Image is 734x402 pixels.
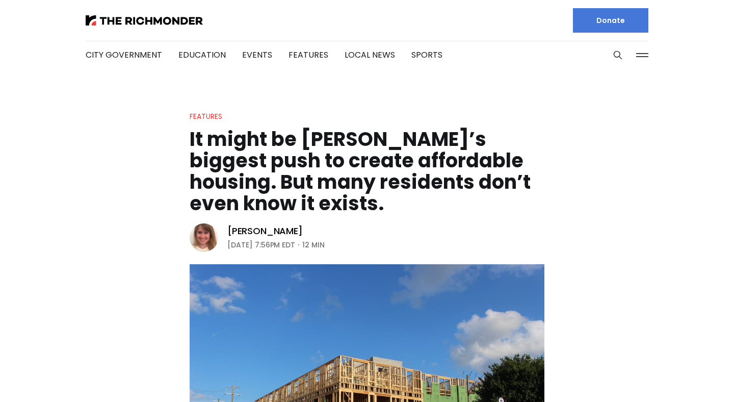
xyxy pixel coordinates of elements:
a: [PERSON_NAME] [227,225,303,237]
a: Events [242,49,272,61]
time: [DATE] 7:56PM EDT [227,239,295,251]
span: 12 min [302,239,325,251]
a: Donate [573,8,648,33]
a: Features [289,49,328,61]
a: Sports [411,49,442,61]
a: Education [178,49,226,61]
a: Local News [345,49,395,61]
a: Features [190,111,222,121]
button: Search this site [610,47,625,63]
h1: It might be [PERSON_NAME]’s biggest push to create affordable housing. But many residents don’t e... [190,129,544,214]
img: Sarah Vogelsong [190,223,218,252]
a: City Government [86,49,162,61]
img: The Richmonder [86,15,203,26]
